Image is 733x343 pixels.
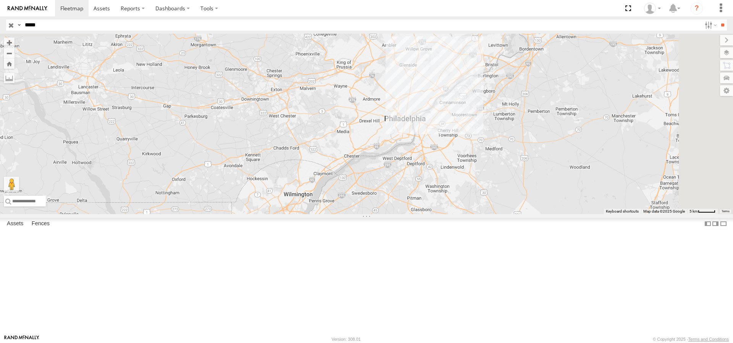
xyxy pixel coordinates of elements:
label: Measure [4,73,15,83]
label: Fences [28,218,53,229]
span: Map data ©2025 Google [643,209,685,213]
label: Search Query [16,20,22,31]
label: Dock Summary Table to the Right [712,218,719,229]
button: Map Scale: 5 km per 42 pixels [687,209,718,214]
label: Assets [3,218,27,229]
a: Visit our Website [4,335,39,343]
div: © Copyright 2025 - [653,337,729,341]
label: Hide Summary Table [720,218,727,229]
label: Map Settings [720,85,733,96]
i: ? [691,2,703,15]
div: Version: 308.01 [332,337,361,341]
button: Zoom in [4,37,15,48]
button: Zoom Home [4,59,15,69]
label: Dock Summary Table to the Left [704,218,712,229]
button: Zoom out [4,48,15,59]
label: Search Filter Options [702,20,718,31]
button: Drag Pegman onto the map to open Street View [4,177,19,192]
a: Terms (opens in new tab) [722,210,730,213]
button: Keyboard shortcuts [606,209,639,214]
img: rand-logo.svg [8,6,47,11]
span: 5 km [689,209,698,213]
a: Terms and Conditions [688,337,729,341]
div: Thomas Ward [641,3,664,14]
